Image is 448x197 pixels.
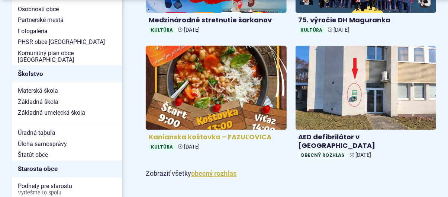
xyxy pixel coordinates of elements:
[18,68,116,80] span: Školstvo
[299,16,434,25] h4: 75. výročie DH Maguranka
[299,133,434,150] h4: AED defibrilátor v [GEOGRAPHIC_DATA]
[12,96,122,108] a: Základná škola
[146,168,436,179] p: Zobraziť všetky
[12,36,122,48] a: PHSR obce [GEOGRAPHIC_DATA]
[18,139,116,150] span: Úloha samosprávy
[18,163,116,175] span: Starosta obce
[149,16,284,25] h4: Medzinárodné stretnutie šarkanov
[12,26,122,37] a: Fotogaléria
[184,27,200,33] span: [DATE]
[296,46,436,162] a: AED defibrilátor v [GEOGRAPHIC_DATA] Obecný rozhlas [DATE]
[149,143,175,151] span: Kultúra
[149,133,284,142] h4: Kanianska koštovka – FAZUĽOVICA
[299,26,325,34] span: Kultúra
[191,169,236,177] a: Zobraziť kategóriu obecný rozhlas
[12,48,122,65] a: Komunitný plán obce [GEOGRAPHIC_DATA]
[146,46,287,154] a: Kanianska koštovka – FAZUĽOVICA Kultúra [DATE]
[18,127,116,139] span: Úradná tabuľa
[12,161,122,178] a: Starosta obce
[12,4,122,15] a: Osobnosti obce
[18,190,116,196] span: Vyriešme to spolu
[356,152,371,158] span: [DATE]
[18,107,116,118] span: Základná umelecká škola
[18,96,116,108] span: Základná škola
[12,127,122,139] a: Úradná tabuľa
[18,4,116,15] span: Osobnosti obce
[334,27,349,33] span: [DATE]
[18,36,116,48] span: PHSR obce [GEOGRAPHIC_DATA]
[18,48,116,65] span: Komunitný plán obce [GEOGRAPHIC_DATA]
[12,107,122,118] a: Základná umelecká škola
[18,149,116,161] span: Štatút obce
[184,144,200,150] span: [DATE]
[12,149,122,161] a: Štatút obce
[12,15,122,26] a: Partnerské mestá
[18,15,116,26] span: Partnerské mestá
[299,151,347,159] span: Obecný rozhlas
[18,26,116,37] span: Fotogaléria
[149,26,175,34] span: Kultúra
[12,65,122,82] a: Školstvo
[18,85,116,96] span: Materská škola
[12,85,122,96] a: Materská škola
[12,139,122,150] a: Úloha samosprávy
